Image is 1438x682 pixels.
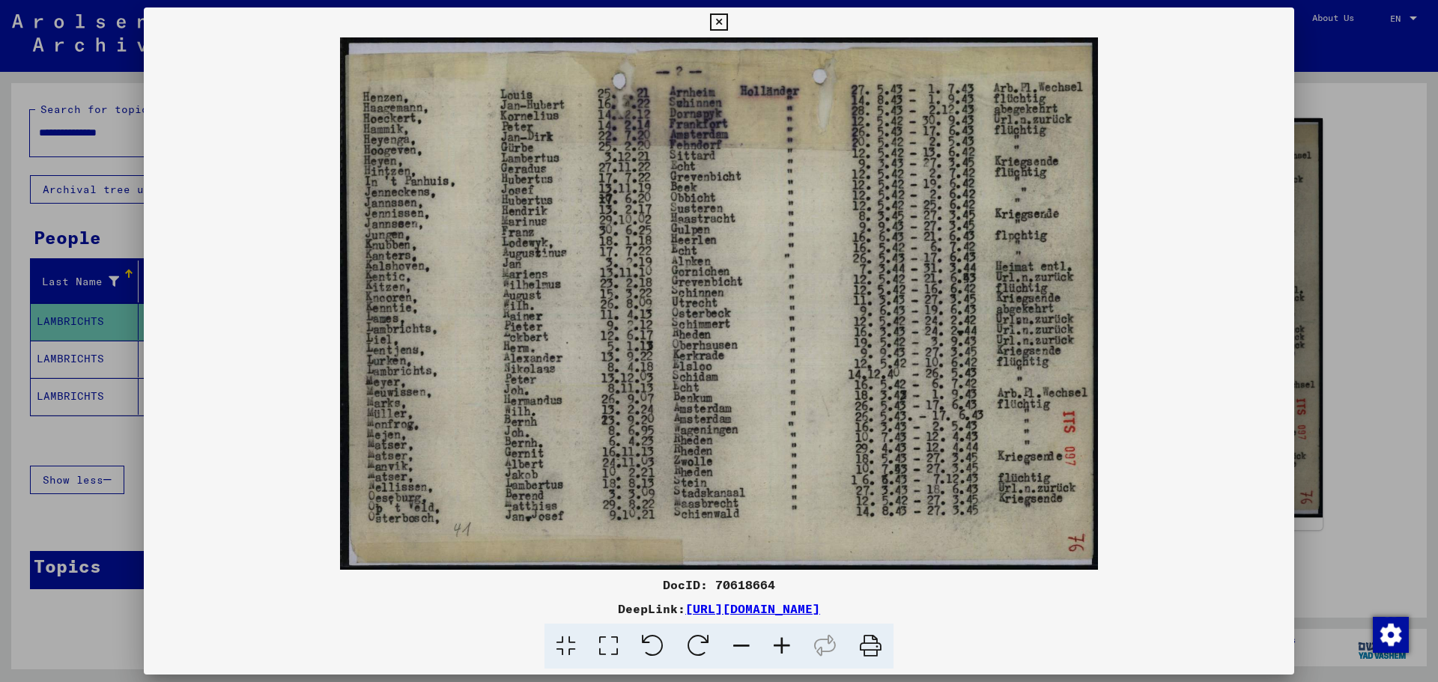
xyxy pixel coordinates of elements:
img: Change consent [1373,617,1409,653]
div: Change consent [1372,616,1408,652]
div: DeepLink: [144,600,1294,618]
div: DocID: 70618664 [144,576,1294,594]
a: [URL][DOMAIN_NAME] [685,601,820,616]
img: 001.jpg [144,37,1294,570]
